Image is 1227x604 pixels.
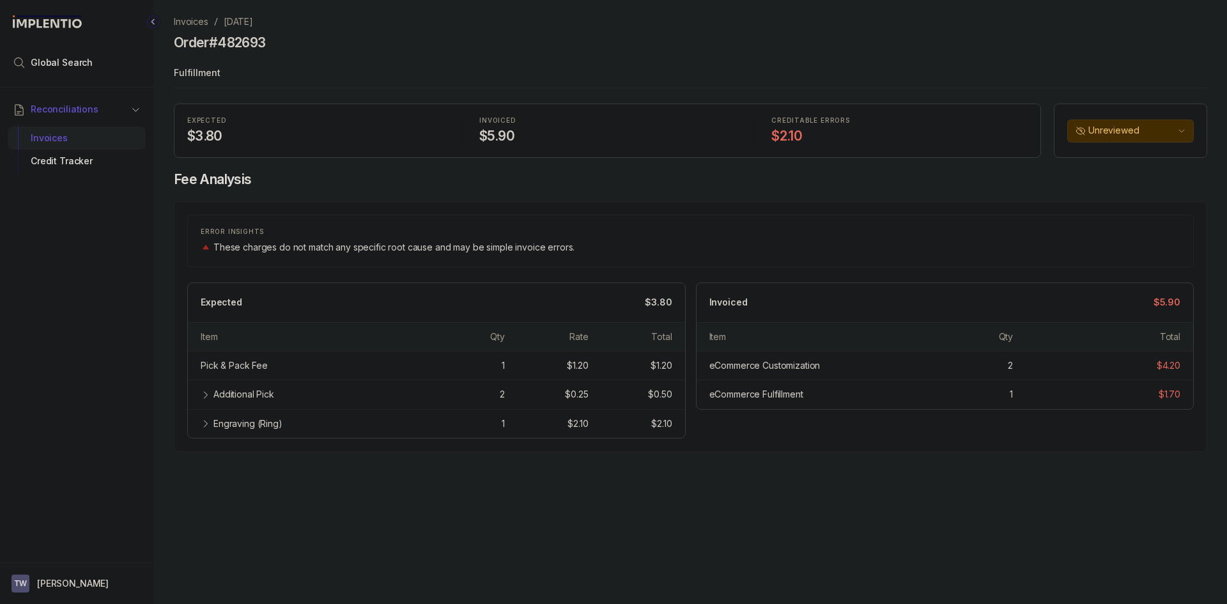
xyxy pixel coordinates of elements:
div: $2.10 [651,417,672,430]
p: Fulfillment [174,61,1207,87]
p: Expected [201,296,242,309]
h4: $5.90 [479,127,736,145]
h4: Fee Analysis [174,171,1207,189]
a: [DATE] [224,15,253,28]
div: 1 [502,417,505,430]
div: 2 [500,388,505,401]
div: Credit Tracker [18,150,135,173]
button: User initials[PERSON_NAME] [12,575,142,592]
span: Global Search [31,56,93,69]
div: $1.70 [1159,388,1180,401]
div: 1 [502,359,505,372]
button: Unreviewed [1067,120,1194,143]
div: Engraving (Ring) [213,417,282,430]
button: Reconciliations [8,95,146,123]
div: Total [1160,330,1180,343]
p: $3.80 [645,296,672,309]
div: eCommerce Customization [709,359,821,372]
p: $5.90 [1154,296,1180,309]
div: Rate [569,330,588,343]
div: 2 [1008,359,1013,372]
h4: $2.10 [771,127,1028,145]
div: Item [709,330,726,343]
div: 1 [1010,388,1013,401]
nav: breadcrumb [174,15,253,28]
img: trend image [201,242,211,252]
div: Collapse Icon [146,14,161,29]
p: These charges do not match any specific root cause and may be simple invoice errors. [213,241,575,254]
div: Invoices [18,127,135,150]
div: Reconciliations [8,124,146,176]
span: User initials [12,575,29,592]
div: Additional Pick [213,388,274,401]
p: Invoiced [709,296,748,309]
div: Total [651,330,672,343]
div: $1.20 [567,359,588,372]
p: ERROR INSIGHTS [201,228,1180,236]
div: Pick & Pack Fee [201,359,268,372]
h4: $3.80 [187,127,444,145]
p: [PERSON_NAME] [37,577,109,590]
div: Qty [999,330,1014,343]
h4: Order #482693 [174,34,265,52]
p: EXPECTED [187,117,444,125]
a: Invoices [174,15,208,28]
p: Unreviewed [1088,124,1175,137]
div: eCommerce Fulfillment [709,388,803,401]
div: $0.25 [565,388,588,401]
div: Qty [490,330,505,343]
span: Reconciliations [31,103,98,116]
div: $2.10 [567,417,588,430]
p: INVOICED [479,117,736,125]
div: Item [201,330,217,343]
div: $0.50 [648,388,672,401]
p: CREDITABLE ERRORS [771,117,1028,125]
div: $4.20 [1157,359,1180,372]
div: $1.20 [651,359,672,372]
